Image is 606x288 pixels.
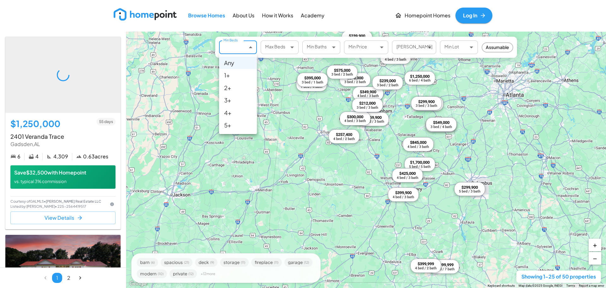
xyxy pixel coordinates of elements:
li: 3+ [219,94,257,106]
li: 2+ [219,82,257,94]
li: 4+ [219,107,257,119]
li: 1+ [219,69,257,81]
li: Any [219,57,257,69]
li: 5+ [219,119,257,131]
